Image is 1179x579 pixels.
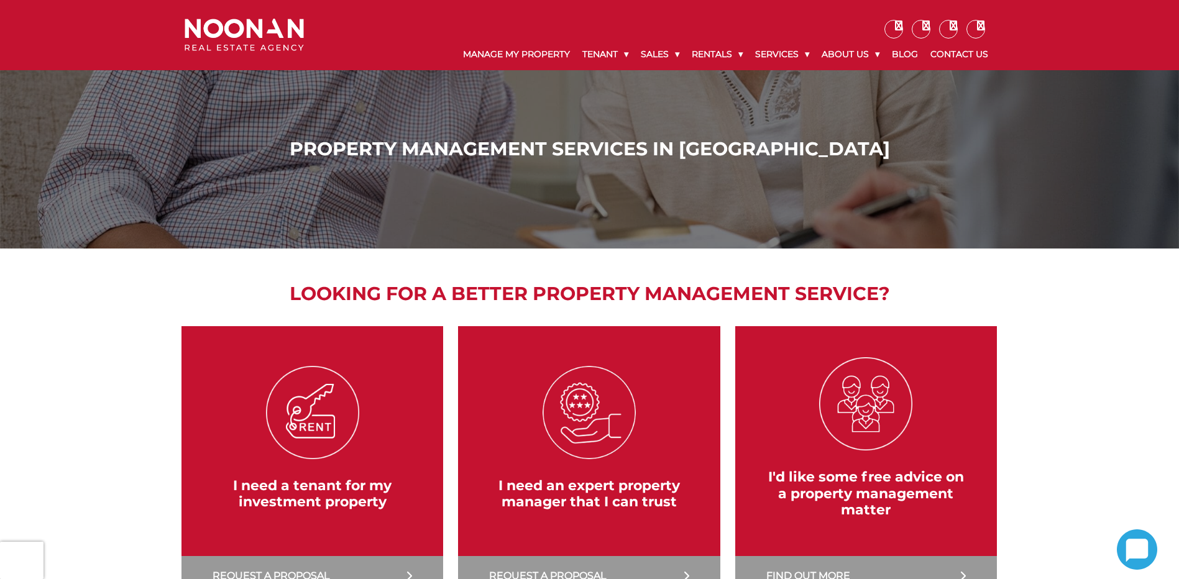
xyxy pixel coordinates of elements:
a: Manage My Property [457,39,576,70]
a: Tenant [576,39,635,70]
a: Services [749,39,815,70]
h2: Looking for a better property management service? [175,280,1004,308]
a: Rentals [686,39,749,70]
a: Blog [886,39,924,70]
a: Contact Us [924,39,994,70]
a: Sales [635,39,686,70]
img: Noonan Real Estate Agency [185,19,304,52]
h1: Property Management Services in [GEOGRAPHIC_DATA] [188,138,991,160]
a: About Us [815,39,886,70]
